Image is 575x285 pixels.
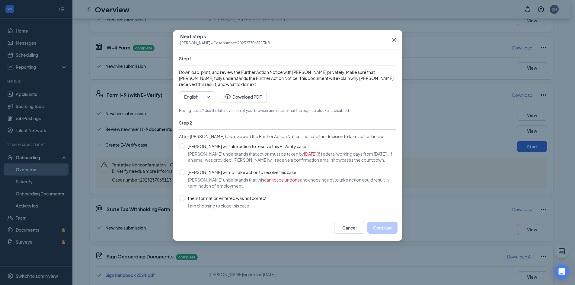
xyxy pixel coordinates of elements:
[304,151,317,157] span: [DATE]
[264,177,300,182] span: cannot be undone
[554,264,569,279] div: Open Intercom Messenger
[367,222,398,234] button: Continue
[334,222,364,234] button: Cancel
[180,40,270,46] span: [PERSON_NAME] • Case number: 2025237065113KB
[188,203,251,208] span: I am choosing to close this case.
[188,177,264,182] span: [PERSON_NAME] understands that this
[179,120,396,126] span: Step 2
[188,151,392,163] span: (8 federal working days from [DATE]). If an email was provided, [PERSON_NAME] will receive a conf...
[179,69,396,87] span: Download, print, and review the Further Action Notice with [PERSON_NAME] privately. Make sure tha...
[184,92,198,101] span: English
[185,169,299,176] span: [PERSON_NAME] will not take action to resolve this case
[219,91,267,103] button: DownloadDownload PDF
[391,36,398,43] svg: Cross
[185,143,309,150] span: [PERSON_NAME] will take action to resolve this E-Verify case
[180,33,270,40] span: Next steps
[188,151,304,157] span: [PERSON_NAME] understands that action must be taken by
[188,177,389,188] span: and choosing not to take action could result in termination of employment.
[179,133,396,139] span: After [PERSON_NAME] has reviewed the Further Action Notice, indicate the decision to take action ...
[179,55,396,62] span: Step 1
[185,195,269,201] span: The information entered was not correct
[179,108,396,114] span: Having issues? Use the latest version of your browser and ensure that the pop-up blocker is disab...
[386,30,402,49] button: Close
[224,93,231,100] svg: Download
